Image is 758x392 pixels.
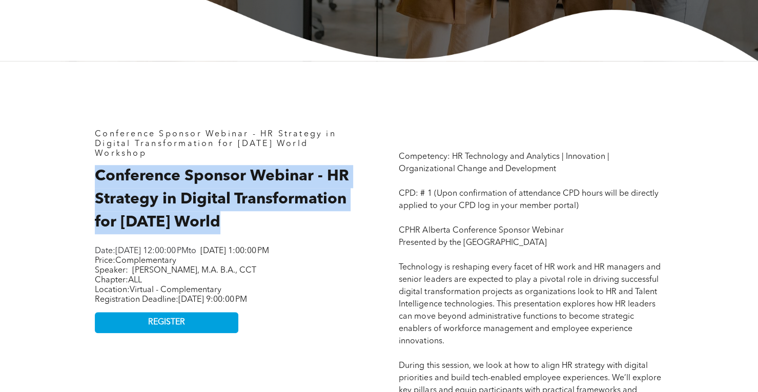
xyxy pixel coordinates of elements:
span: REGISTER [148,318,185,327]
span: Speaker: [95,266,128,275]
span: Date: to [95,247,196,255]
span: Complementary [115,257,176,265]
span: [DATE] 12:00:00 PM [115,247,189,255]
span: [DATE] 1:00:00 PM [200,247,269,255]
span: ALL [128,276,142,284]
span: [PERSON_NAME], M.A. B.A., CCT [132,266,256,275]
span: Workshop [95,150,147,158]
a: REGISTER [95,312,238,333]
span: Chapter: [95,276,142,284]
span: [DATE] 9:00:00 PM [178,296,247,304]
span: Price: [95,257,176,265]
span: Conference Sponsor Webinar - HR Strategy in Digital Transformation for [DATE] World [95,169,349,230]
span: Conference Sponsor Webinar - HR Strategy in Digital Transformation for [DATE] World [95,130,336,148]
span: Location: Registration Deadline: [95,286,247,304]
span: Virtual - Complementary [130,286,221,294]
